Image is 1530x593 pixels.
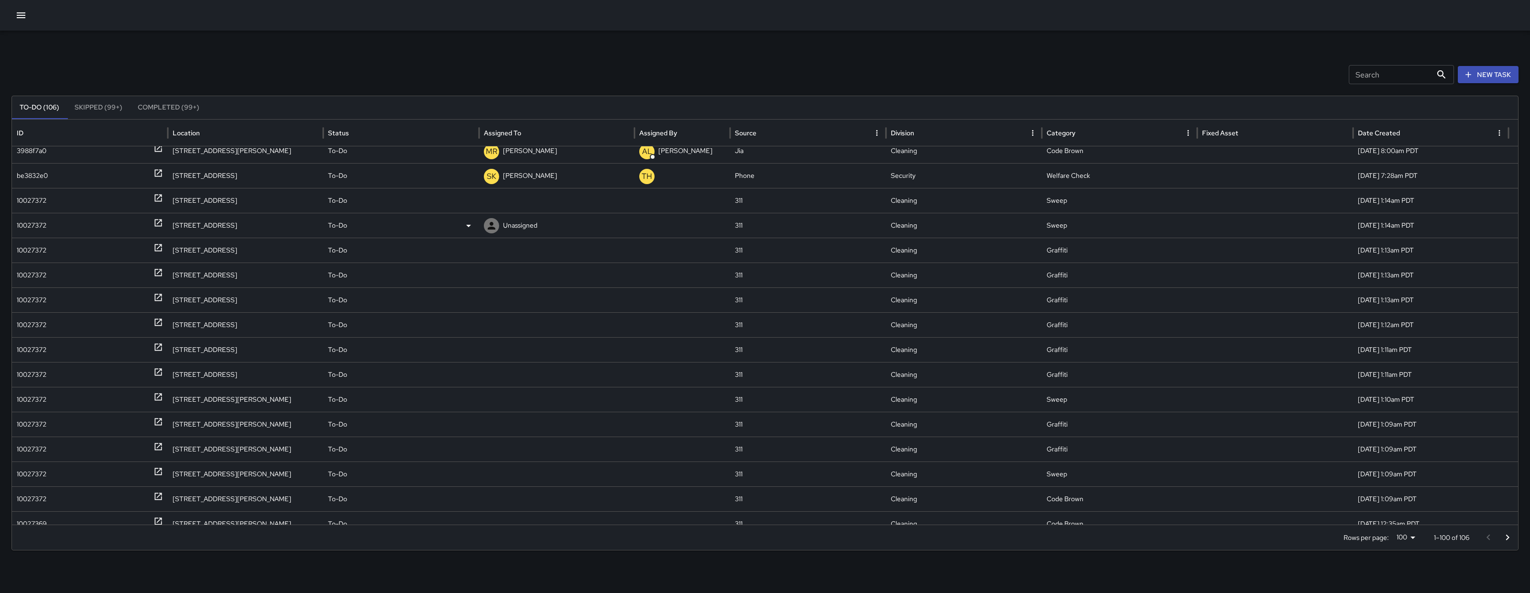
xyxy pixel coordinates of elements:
[1498,528,1517,547] button: Go to next page
[17,462,46,486] div: 10027372
[1042,312,1198,337] div: Graffiti
[886,337,1042,362] div: Cleaning
[886,163,1042,188] div: Security
[1353,138,1509,163] div: 10/6/2025, 8:00am PDT
[730,337,886,362] div: 311
[1458,66,1519,84] button: New Task
[1042,263,1198,287] div: Graffiti
[1358,129,1400,137] div: Date Created
[735,129,756,137] div: Source
[12,96,67,119] button: To-Do (106)
[503,164,557,188] p: [PERSON_NAME]
[17,288,46,312] div: 10027372
[730,188,886,213] div: 311
[886,511,1042,536] div: Cleaning
[17,263,46,287] div: 10027372
[17,338,46,362] div: 10027372
[328,487,347,511] p: To-Do
[168,238,324,263] div: 333 11th Street
[173,129,200,137] div: Location
[17,387,46,412] div: 10027372
[1026,126,1039,140] button: Division column menu
[1181,126,1195,140] button: Category column menu
[17,238,46,263] div: 10027372
[886,362,1042,387] div: Cleaning
[1042,287,1198,312] div: Graffiti
[1353,263,1509,287] div: 10/6/2025, 1:13am PDT
[730,486,886,511] div: 311
[168,362,324,387] div: 381 11th Street
[328,139,347,163] p: To-Do
[168,461,324,486] div: 1651 Harrison Street
[168,437,324,461] div: 1500 Harrison Street
[130,96,207,119] button: Completed (99+)
[730,437,886,461] div: 311
[886,461,1042,486] div: Cleaning
[168,337,324,362] div: 375 11th Street
[328,288,347,312] p: To-Do
[886,238,1042,263] div: Cleaning
[17,512,47,536] div: 10027369
[730,263,886,287] div: 311
[487,171,496,182] p: SK
[328,462,347,486] p: To-Do
[168,263,324,287] div: 333 11th Street
[730,213,886,238] div: 311
[1042,486,1198,511] div: Code Brown
[1042,138,1198,163] div: Code Brown
[1202,129,1238,137] div: Fixed Asset
[328,188,347,213] p: To-Do
[730,287,886,312] div: 311
[642,146,652,157] p: AL
[886,387,1042,412] div: Cleaning
[886,188,1042,213] div: Cleaning
[870,126,884,140] button: Source column menu
[1353,461,1509,486] div: 10/6/2025, 1:09am PDT
[639,129,677,137] div: Assigned By
[886,213,1042,238] div: Cleaning
[168,213,324,238] div: 1489 Folsom Street
[730,312,886,337] div: 311
[886,486,1042,511] div: Cleaning
[328,213,347,238] p: To-Do
[168,138,324,163] div: 72a Moss Street
[17,412,46,437] div: 10027372
[730,362,886,387] div: 311
[168,412,324,437] div: 1651 Harrison Street
[168,188,324,213] div: 1489 Folsom Street
[484,129,521,137] div: Assigned To
[886,263,1042,287] div: Cleaning
[328,437,347,461] p: To-Do
[1393,530,1419,544] div: 100
[1353,486,1509,511] div: 10/6/2025, 1:09am PDT
[1353,312,1509,337] div: 10/6/2025, 1:12am PDT
[730,238,886,263] div: 311
[1042,461,1198,486] div: Sweep
[168,163,324,188] div: 1125 Folsom Street
[328,362,347,387] p: To-Do
[17,362,46,387] div: 10027372
[328,338,347,362] p: To-Do
[1042,213,1198,238] div: Sweep
[730,511,886,536] div: 311
[1353,511,1509,536] div: 10/6/2025, 12:35am PDT
[328,238,347,263] p: To-Do
[1353,163,1509,188] div: 10/6/2025, 7:28am PDT
[17,313,46,337] div: 10027372
[730,138,886,163] div: Jia
[886,312,1042,337] div: Cleaning
[1042,362,1198,387] div: Graffiti
[1042,238,1198,263] div: Graffiti
[17,139,46,163] div: 3988f7a0
[1353,213,1509,238] div: 10/6/2025, 1:14am PDT
[328,313,347,337] p: To-Do
[1353,188,1509,213] div: 10/6/2025, 1:14am PDT
[328,164,347,188] p: To-Do
[886,287,1042,312] div: Cleaning
[1353,287,1509,312] div: 10/6/2025, 1:13am PDT
[168,387,324,412] div: 1500 Harrison Street
[730,461,886,486] div: 311
[328,387,347,412] p: To-Do
[17,213,46,238] div: 10027372
[1353,337,1509,362] div: 10/6/2025, 1:11am PDT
